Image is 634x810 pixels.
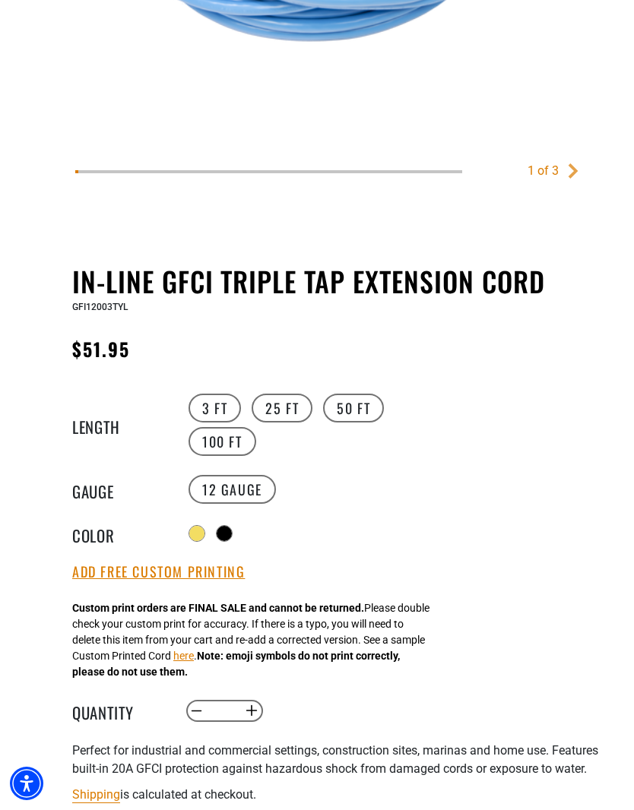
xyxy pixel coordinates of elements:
[72,701,148,720] label: Quantity
[72,302,128,312] span: GFI12003TYL
[72,335,130,362] span: $51.95
[10,767,43,800] div: Accessibility Menu
[189,427,256,456] label: 100 FT
[72,602,364,614] strong: Custom print orders are FINAL SALE and cannot be returned.
[72,743,598,776] span: Perfect for industrial and commercial settings, construction sites, marinas and home use. Feature...
[72,600,430,680] div: Please double check your custom print for accuracy. If there is a typo, you will need to delete t...
[72,265,623,297] h1: In-Line GFCI Triple Tap Extension Cord
[252,394,312,422] label: 25 FT
[72,415,148,435] legend: Length
[72,479,148,499] legend: Gauge
[566,163,581,179] a: Next
[72,524,148,543] legend: Color
[72,784,623,805] div: is calculated at checkout.
[189,475,276,504] label: 12 Gauge
[72,787,120,802] a: Shipping
[72,564,245,581] button: Add Free Custom Printing
[528,162,559,180] div: 1 of 3
[173,648,194,664] button: here
[189,394,241,422] label: 3 FT
[323,394,384,422] label: 50 FT
[72,650,400,678] strong: Note: emoji symbols do not print correctly, please do not use them.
